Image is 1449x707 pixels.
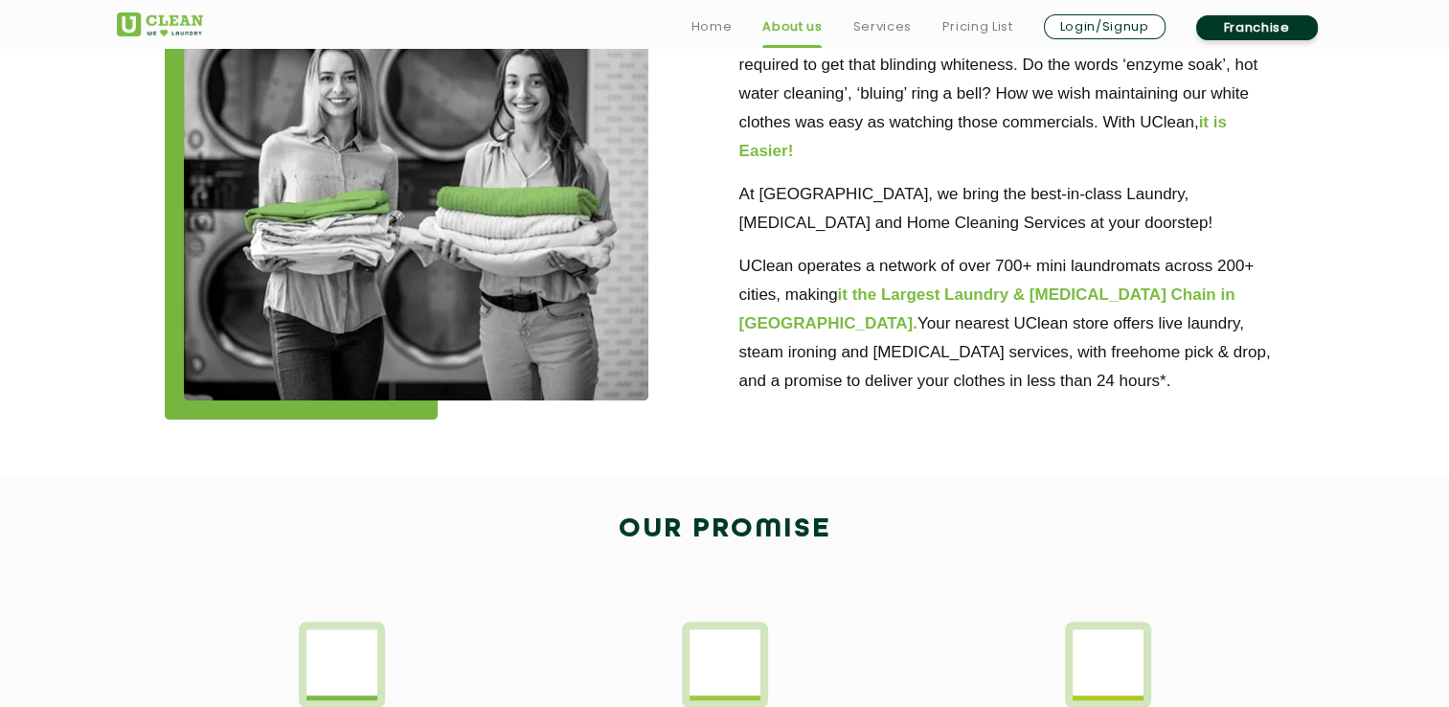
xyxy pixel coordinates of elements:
p: At [GEOGRAPHIC_DATA], we bring the best-in-class Laundry, [MEDICAL_DATA] and Home Cleaning Servic... [739,180,1285,238]
a: About us [762,15,822,38]
img: Laundry [306,629,377,696]
a: Pricing List [942,15,1013,38]
p: But none of these commercials talked about the hours of hard work required to get that blinding w... [739,22,1285,166]
a: Franchise [1196,15,1318,40]
img: about_img_11zon.webp [184,31,648,400]
img: promise_icon_2_11zon.webp [690,629,760,696]
a: Home [691,15,733,38]
h2: Our Promise [117,507,1333,553]
b: it the Largest Laundry & [MEDICAL_DATA] Chain in [GEOGRAPHIC_DATA]. [739,285,1235,332]
p: UClean operates a network of over 700+ mini laundromats across 200+ cities, making Your nearest U... [739,252,1285,396]
img: promise_icon_3_11zon.webp [1073,629,1143,696]
a: Services [852,15,911,38]
a: Login/Signup [1044,14,1166,39]
img: UClean Laundry and Dry Cleaning [117,12,203,36]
